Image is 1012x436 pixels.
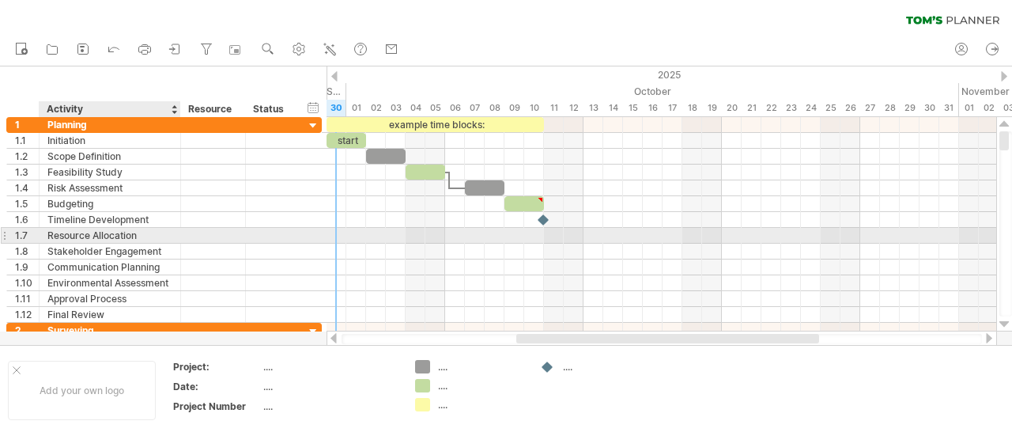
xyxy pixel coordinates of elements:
div: Final Review [47,307,172,322]
div: Friday, 24 October 2025 [801,100,821,116]
div: Date: [173,380,260,393]
div: 1.9 [15,260,39,275]
div: Wednesday, 1 October 2025 [346,100,366,116]
div: 2 [15,323,39,338]
div: .... [263,400,396,413]
div: Scope Definition [47,149,172,164]
div: Monday, 13 October 2025 [583,100,603,116]
div: Monday, 27 October 2025 [860,100,880,116]
div: Friday, 31 October 2025 [939,100,959,116]
div: start [327,133,366,148]
div: Saturday, 25 October 2025 [821,100,840,116]
div: Friday, 3 October 2025 [386,100,406,116]
div: .... [438,379,524,392]
div: Tuesday, 28 October 2025 [880,100,900,116]
div: 1.8 [15,244,39,259]
div: Sunday, 5 October 2025 [425,100,445,116]
div: Tuesday, 21 October 2025 [742,100,761,116]
div: 1.10 [15,275,39,290]
div: Sunday, 26 October 2025 [840,100,860,116]
div: .... [263,380,396,393]
div: Communication Planning [47,260,172,275]
div: Tuesday, 30 September 2025 [327,100,346,116]
div: Activity [47,101,172,117]
div: 1 [15,117,39,132]
div: October 2025 [346,83,959,100]
div: .... [438,360,524,373]
div: Project: [173,360,260,373]
div: Project Number [173,400,260,413]
div: .... [563,360,649,373]
div: Surveying [47,323,172,338]
div: Saturday, 11 October 2025 [544,100,564,116]
div: 1.2 [15,149,39,164]
div: Budgeting [47,196,172,211]
div: 1.3 [15,165,39,180]
div: Monday, 20 October 2025 [722,100,742,116]
div: Planning [47,117,172,132]
div: Thursday, 9 October 2025 [504,100,524,116]
div: Wednesday, 15 October 2025 [623,100,643,116]
div: Thursday, 23 October 2025 [781,100,801,116]
div: Resource [188,101,236,117]
div: 1.7 [15,228,39,243]
div: 1.11 [15,291,39,306]
div: Environmental Assessment [47,275,172,290]
div: Sunday, 12 October 2025 [564,100,583,116]
div: Add your own logo [8,361,156,420]
div: Wednesday, 8 October 2025 [485,100,504,116]
div: Resource Allocation [47,228,172,243]
div: 1.12 [15,307,39,322]
div: Wednesday, 22 October 2025 [761,100,781,116]
div: Timeline Development [47,212,172,227]
div: Thursday, 16 October 2025 [643,100,663,116]
div: Friday, 17 October 2025 [663,100,682,116]
div: Saturday, 4 October 2025 [406,100,425,116]
div: Sunday, 2 November 2025 [979,100,999,116]
div: example time blocks: [327,117,544,132]
div: Thursday, 30 October 2025 [919,100,939,116]
div: Saturday, 18 October 2025 [682,100,702,116]
div: 1.5 [15,196,39,211]
div: .... [263,360,396,373]
div: Monday, 6 October 2025 [445,100,465,116]
div: Initiation [47,133,172,148]
div: Risk Assessment [47,180,172,195]
div: Feasibility Study [47,165,172,180]
div: Stakeholder Engagement [47,244,172,259]
div: Wednesday, 29 October 2025 [900,100,919,116]
div: Status [253,101,288,117]
div: Tuesday, 14 October 2025 [603,100,623,116]
div: Approval Process [47,291,172,306]
div: Sunday, 19 October 2025 [702,100,722,116]
div: Thursday, 2 October 2025 [366,100,386,116]
div: 1.6 [15,212,39,227]
div: 1.1 [15,133,39,148]
div: Friday, 10 October 2025 [524,100,544,116]
div: Saturday, 1 November 2025 [959,100,979,116]
div: Tuesday, 7 October 2025 [465,100,485,116]
div: .... [438,398,524,411]
div: 1.4 [15,180,39,195]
